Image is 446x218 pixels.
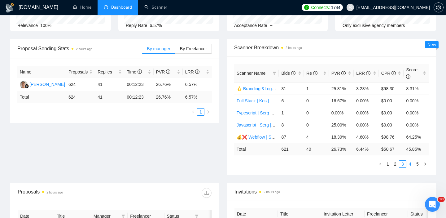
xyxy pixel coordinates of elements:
td: 0.00% [404,107,429,119]
td: 0.00% [354,119,379,131]
td: 0.00% [329,107,354,119]
div: Proposals [18,188,115,198]
a: Typescript | Serg | 25.11 [237,110,283,115]
time: 2 hours ago [286,46,302,50]
span: Proposals [68,69,88,75]
img: upwork-logo.png [304,5,309,10]
a: setting [434,5,444,10]
td: 0.00% [404,95,429,107]
a: searchScanner [144,5,167,10]
td: Total [17,91,66,103]
td: 8 [279,119,304,131]
li: 5 [414,160,421,168]
span: info-circle [138,69,142,74]
td: 18.39% [329,131,354,143]
td: 45.85 % [404,143,429,155]
a: 💰❌ Webflow | Serg | 19.11 [237,135,292,140]
span: Connects: [311,4,330,11]
a: 2 [392,161,399,167]
td: 0 [304,95,329,107]
span: left [191,110,195,114]
td: 6.44 % [354,143,379,155]
td: 00:12:23 [124,91,153,103]
td: $0.00 [379,107,404,119]
td: 1 [279,107,304,119]
td: 25.81% [329,82,354,95]
th: Proposals [66,66,95,78]
span: New [427,42,436,47]
span: Re [306,71,317,76]
td: 4 [304,131,329,143]
span: info-circle [313,71,317,75]
a: 1 [384,161,391,167]
button: setting [434,2,444,12]
td: $ 50.67 [379,143,404,155]
span: filter [273,71,276,75]
li: 1 [197,108,204,116]
img: logo [5,3,15,13]
span: By Freelancer [180,46,207,51]
span: Invitations [234,188,428,196]
td: 64.25% [404,131,429,143]
td: 16.67% [329,95,354,107]
td: 0 [304,119,329,131]
span: Score [406,67,418,79]
button: right [204,108,212,116]
div: [PERSON_NAME] [29,81,65,88]
span: download [202,190,211,195]
td: 26.73 % [329,143,354,155]
a: JS[PERSON_NAME] [20,82,65,87]
button: right [421,160,429,168]
span: right [206,110,210,114]
span: left [378,162,382,166]
li: Next Page [204,108,212,116]
span: PVR [331,71,346,76]
td: $0.00 [379,95,404,107]
td: 0 [304,107,329,119]
span: dashboard [104,5,108,9]
span: info-circle [166,69,170,74]
span: right [423,162,427,166]
span: info-circle [366,71,370,75]
td: 00:12:23 [124,78,153,91]
td: 41 [95,78,124,91]
td: 8.31% [404,82,429,95]
td: 26.76% [154,78,183,91]
td: 0.00% [354,107,379,119]
li: Next Page [421,160,429,168]
td: 0.00% [404,119,429,131]
span: info-circle [195,69,199,74]
span: info-circle [341,71,346,75]
td: $98.76 [379,131,404,143]
a: homeHome [73,5,91,10]
button: download [202,188,212,198]
li: Previous Page [190,108,197,116]
li: 4 [406,160,414,168]
a: 3 [399,161,406,167]
span: -- [270,23,273,28]
td: 31 [279,82,304,95]
time: 2 hours ago [264,190,280,194]
td: 624 [66,91,95,103]
td: 87 [279,131,304,143]
span: Proposal Sending Stats [17,45,142,52]
span: By manager [147,46,170,51]
a: 🪝 Branding &Logo | Val | 15/05 added other end [237,86,331,91]
td: 25.00% [329,119,354,131]
td: 1 [304,82,329,95]
td: $98.30 [379,82,404,95]
td: 6.57 % [183,91,212,103]
span: 6.57% [150,23,162,28]
a: Javascript | Serg | 25.11 [237,122,283,127]
span: Scanner Breakdown [234,44,429,51]
span: info-circle [406,74,410,79]
span: Replies [98,69,117,75]
span: info-circle [391,71,396,75]
span: filter [195,214,199,218]
td: 0.00% [354,95,379,107]
time: 2 hours ago [46,191,63,194]
span: filter [121,214,125,218]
